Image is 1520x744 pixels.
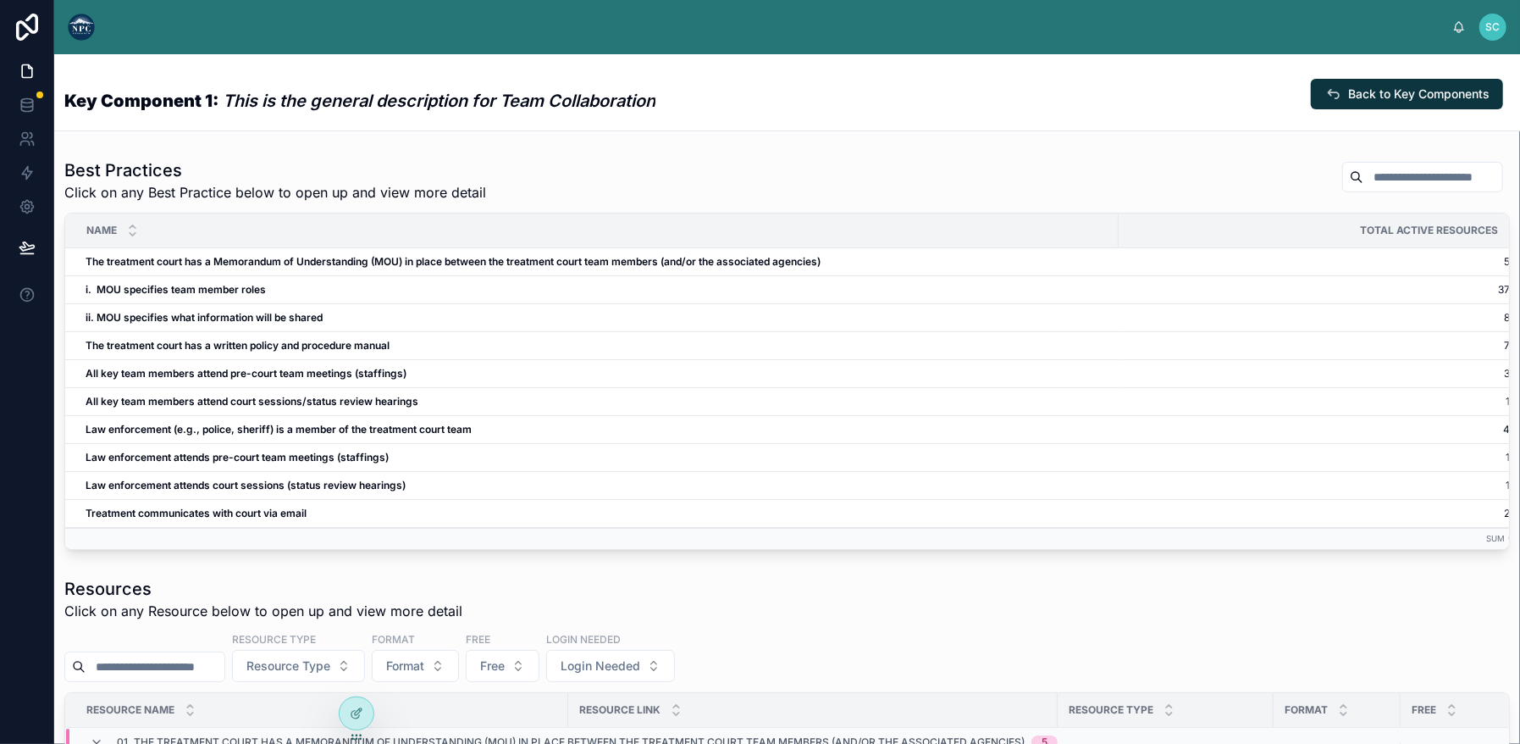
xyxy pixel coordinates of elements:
[1486,20,1501,34] span: SC
[1119,451,1510,464] a: 1
[86,367,406,380] strong: All key team members attend pre-court team meetings (staffings)
[1069,703,1153,717] span: Resource Type
[64,91,218,111] strong: Key Component 1:
[86,283,266,296] strong: i. MOU specifies team member roles
[1486,534,1505,543] small: Sum
[466,631,490,647] label: Free
[1119,395,1510,408] a: 1
[579,703,661,717] span: Resource Link
[86,451,389,464] strong: Law enforcement attends pre-court team meetings (staffings)
[86,224,117,237] span: Name
[86,311,1108,325] a: ii. MOU specifies what information will be shared
[86,339,1108,353] a: The treatment court has a written policy and procedure manual
[64,158,486,182] h1: Best Practices
[1348,86,1490,103] span: Back to Key Components
[86,339,390,352] strong: The treatment court has a written policy and procedure manual
[86,703,174,717] span: Resource Name
[64,182,486,203] span: Click on any Best Practice below to open up and view more detail
[232,631,316,647] label: Resource Type
[246,658,330,675] span: Resource Type
[372,631,415,647] label: Format
[1360,224,1498,237] span: Total Active Resources
[546,631,621,647] label: Login Needed
[1311,79,1503,109] button: Back to Key Components
[86,395,418,408] strong: All key team members attend court sessions/status review hearings
[223,91,655,111] em: This is the general description for Team Collaboration
[372,650,459,682] button: Select Button
[232,650,365,682] button: Select Button
[86,367,1108,380] a: All key team members attend pre-court team meetings (staffings)
[86,283,1108,297] a: i. MOU specifies team member roles
[86,507,1108,520] a: Treatment communicates with court via email
[86,255,1108,269] a: The treatment court has a Memorandum of Understanding (MOU) in place between the treatment court ...
[86,423,472,436] strong: Law enforcement (e.g., police, sheriff) is a member of the treatment court team
[86,479,1108,492] a: Law enforcement attends court sessions (status review hearings)
[1119,311,1510,325] a: 8
[466,650,539,682] button: Select Button
[1119,339,1510,353] a: 7
[1508,531,1520,544] span: 69
[1119,423,1510,436] a: 4
[86,507,307,519] strong: Treatment communicates with court via email
[86,479,406,491] strong: Law enforcement attends court sessions (status review hearings)
[64,601,462,621] span: Click on any Resource below to open up and view more detail
[86,255,821,268] strong: The treatment court has a Memorandum of Understanding (MOU) in place between the treatment court ...
[64,577,462,601] h1: Resources
[386,658,424,675] span: Format
[1412,703,1436,717] span: Free
[68,14,95,41] img: App logo
[86,451,1108,464] a: Law enforcement attends pre-court team meetings (staffings)
[108,24,1452,31] div: scrollable content
[1119,479,1510,492] a: 1
[1119,255,1510,269] a: 5
[561,658,640,675] span: Login Needed
[480,658,505,675] span: Free
[546,650,675,682] button: Select Button
[1119,507,1510,520] a: 2
[1119,367,1510,380] a: 3
[86,311,323,324] strong: ii. MOU specifies what information will be shared
[1119,283,1510,297] a: 37
[86,395,1108,408] a: All key team members attend court sessions/status review hearings
[86,423,1108,436] a: Law enforcement (e.g., police, sheriff) is a member of the treatment court team
[1285,703,1328,717] span: Format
